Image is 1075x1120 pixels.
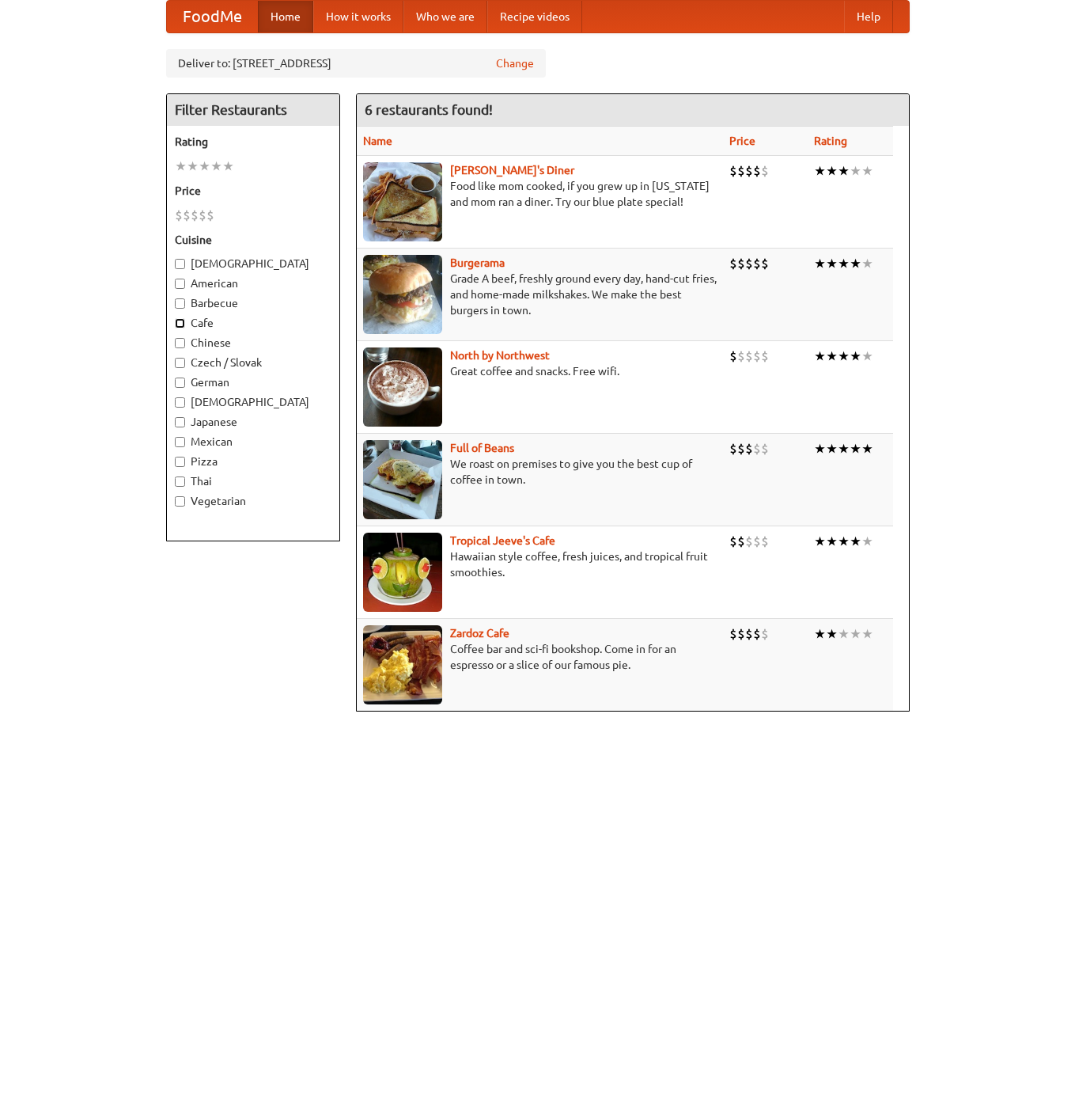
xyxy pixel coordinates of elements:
[844,1,893,32] a: Help
[175,315,331,331] label: Cafe
[729,162,737,180] li: $
[487,1,582,32] a: Recipe videos
[363,162,442,241] img: sallys.jpg
[175,358,185,368] input: Czech / Slovak
[175,473,331,489] label: Thai
[175,454,331,469] label: Pizza
[363,549,717,580] p: Hawaiian style coffee, fresh juices, and tropical fruit smoothies.
[753,625,761,643] li: $
[761,625,769,643] li: $
[363,363,717,379] p: Great coffee and snacks. Free wifi.
[838,440,850,457] li: ★
[753,440,761,457] li: $
[745,625,753,643] li: $
[761,440,769,457] li: $
[450,442,514,454] a: Full of Beans
[814,135,847,147] a: Rating
[814,162,826,180] li: ★
[729,440,737,457] li: $
[403,1,487,32] a: Who we are
[450,256,505,269] b: Burgerama
[363,533,442,612] img: jeeves.jpg
[737,347,745,365] li: $
[175,437,185,447] input: Mexican
[745,162,753,180] li: $
[175,279,185,289] input: American
[826,625,838,643] li: ★
[861,440,873,457] li: ★
[814,440,826,457] li: ★
[450,534,555,547] a: Tropical Jeeve's Cafe
[850,625,861,643] li: ★
[191,207,199,224] li: $
[363,135,392,147] a: Name
[175,256,331,271] label: [DEMOGRAPHIC_DATA]
[753,162,761,180] li: $
[745,255,753,272] li: $
[175,434,331,450] label: Mexican
[175,355,331,370] label: Czech / Slovak
[363,456,717,488] p: We roast on premises to give you the best cup of coffee in town.
[737,255,745,272] li: $
[838,347,850,365] li: ★
[175,298,185,309] input: Barbecue
[175,378,185,388] input: German
[450,164,574,177] a: [PERSON_NAME]'s Diner
[745,347,753,365] li: $
[753,255,761,272] li: $
[175,275,331,291] label: American
[838,255,850,272] li: ★
[258,1,313,32] a: Home
[737,440,745,457] li: $
[175,183,331,199] h5: Price
[814,533,826,550] li: ★
[175,476,185,487] input: Thai
[729,625,737,643] li: $
[826,533,838,550] li: ★
[175,335,331,351] label: Chinese
[175,457,185,467] input: Pizza
[737,533,745,550] li: $
[167,94,339,126] h4: Filter Restaurants
[175,259,185,269] input: [DEMOGRAPHIC_DATA]
[814,625,826,643] li: ★
[838,533,850,550] li: ★
[183,207,191,224] li: $
[363,255,442,334] img: burgerama.jpg
[729,255,737,272] li: $
[826,347,838,365] li: ★
[761,533,769,550] li: $
[745,440,753,457] li: $
[826,255,838,272] li: ★
[737,625,745,643] li: $
[206,207,214,224] li: $
[363,625,442,704] img: zardoz.jpg
[861,347,873,365] li: ★
[753,347,761,365] li: $
[861,625,873,643] li: ★
[199,207,206,224] li: $
[363,178,717,210] p: Food like mom cooked, if you grew up in [US_STATE] and mom ran a diner. Try our blue plate special!
[729,347,737,365] li: $
[861,255,873,272] li: ★
[450,349,550,362] a: North by Northwest
[729,135,755,147] a: Price
[175,414,331,430] label: Japanese
[175,318,185,328] input: Cafe
[814,347,826,365] li: ★
[363,347,442,427] img: north.jpg
[175,295,331,311] label: Barbecue
[363,440,442,519] img: beans.jpg
[166,49,546,78] div: Deliver to: [STREET_ADDRESS]
[753,533,761,550] li: $
[167,1,258,32] a: FoodMe
[363,271,717,318] p: Grade A beef, freshly ground every day, hand-cut fries, and home-made milkshakes. We make the bes...
[450,627,509,640] a: Zardoz Cafe
[826,162,838,180] li: ★
[826,440,838,457] li: ★
[861,162,873,180] li: ★
[814,255,826,272] li: ★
